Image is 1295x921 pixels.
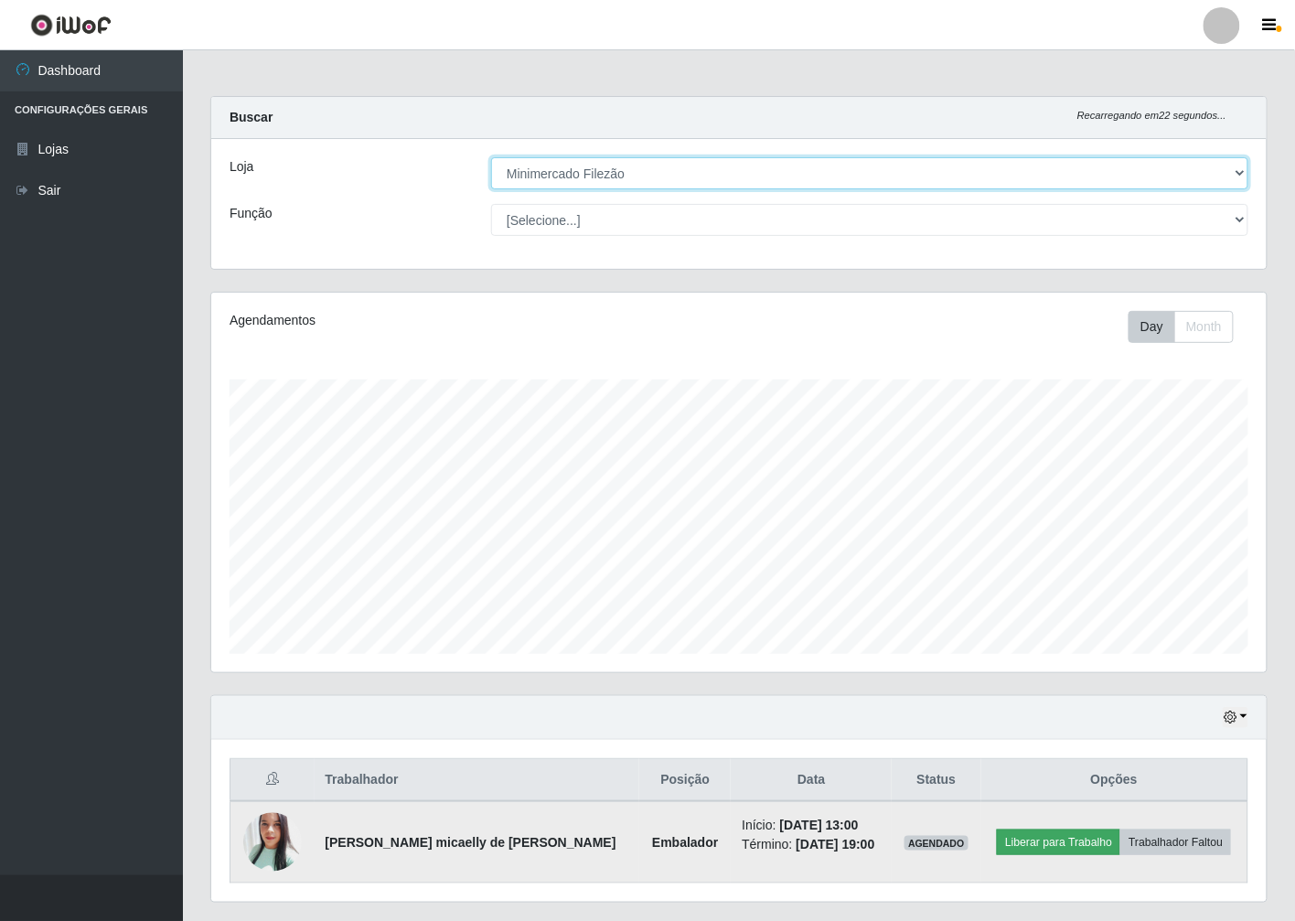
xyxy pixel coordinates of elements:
[797,837,875,851] time: [DATE] 19:00
[1129,311,1234,343] div: First group
[1129,311,1248,343] div: Toolbar with button groups
[997,830,1120,855] button: Liberar para Trabalho
[1174,311,1234,343] button: Month
[1120,830,1231,855] button: Trabalhador Faltou
[731,759,892,802] th: Data
[652,835,718,850] strong: Embalador
[230,311,638,330] div: Agendamentos
[742,816,881,835] li: Início:
[243,808,302,877] img: 1748729241814.jpeg
[639,759,731,802] th: Posição
[742,835,881,854] li: Término:
[1077,110,1226,121] i: Recarregando em 22 segundos...
[230,204,273,223] label: Função
[1129,311,1175,343] button: Day
[981,759,1248,802] th: Opções
[30,14,112,37] img: CoreUI Logo
[326,835,616,850] strong: [PERSON_NAME] micaelly de [PERSON_NAME]
[230,110,273,124] strong: Buscar
[892,759,980,802] th: Status
[315,759,640,802] th: Trabalhador
[230,157,253,177] label: Loja
[780,818,859,832] time: [DATE] 13:00
[904,836,969,851] span: AGENDADO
